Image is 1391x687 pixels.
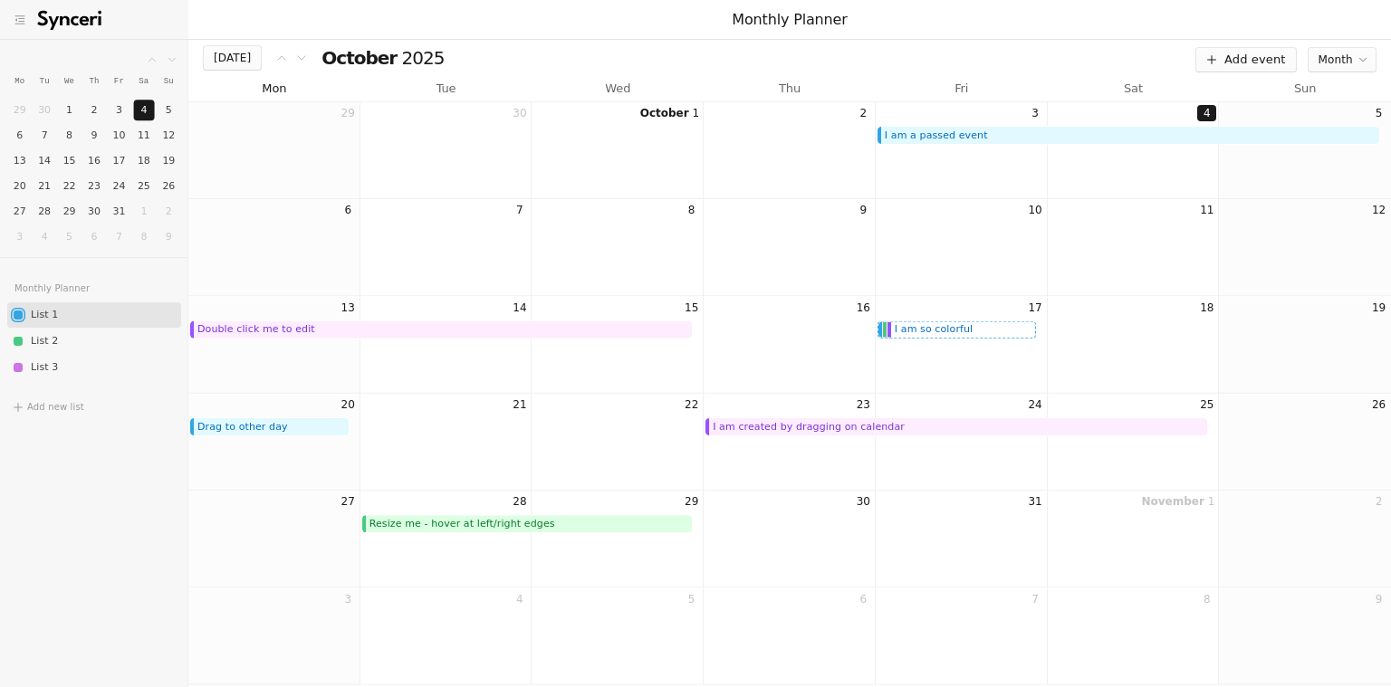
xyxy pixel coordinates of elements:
[82,123,106,148] button: 9
[88,205,101,219] div: 30
[107,98,131,123] button: 3
[7,224,32,250] button: 3
[203,45,262,71] button: [DATE]
[532,81,704,101] div: Wed
[140,230,147,244] div: 8
[66,129,72,143] div: 8
[188,11,1391,28] div: Monthly Planner
[7,174,32,199] button: 20
[138,154,150,168] div: 18
[341,495,355,508] span: 27
[82,148,106,174] button: 16
[107,123,131,148] button: 10
[162,154,175,168] div: 19
[513,107,526,119] span: 30
[860,593,868,606] span: 6
[82,72,106,98] th: Th
[685,495,698,508] span: 29
[1141,495,1214,508] span: 1
[14,14,25,25] span: menu-fold
[516,204,523,216] span: 7
[14,205,26,219] div: 27
[1195,47,1297,72] button: plusAdd event
[38,179,51,194] div: 21
[1372,301,1386,314] span: 19
[42,230,48,244] div: 4
[107,224,131,250] button: 7
[57,72,82,98] th: We
[31,360,179,375] div: List 3
[131,174,156,199] button: 25
[1206,52,1286,67] div: Add event
[7,395,181,420] button: plusAdd new list
[1031,107,1039,119] span: 3
[157,174,181,199] button: 26
[857,495,870,508] span: 30
[138,179,150,194] div: 25
[157,224,181,250] button: 9
[162,129,175,143] div: 12
[131,72,156,98] th: Sa
[32,123,56,148] button: 7
[63,205,76,219] div: 29
[82,224,106,250] button: 6
[31,334,179,348] div: List 2
[157,98,181,123] button: 5
[107,174,131,199] button: 24
[131,123,156,148] button: 11
[513,398,526,411] span: 21
[16,129,23,143] div: 6
[88,154,101,168] div: 16
[513,301,526,314] span: 14
[166,230,172,244] div: 9
[1376,593,1383,606] span: 9
[131,199,156,224] button: 1
[1376,107,1383,119] span: 5
[516,593,523,606] span: 4
[1028,301,1041,314] span: 17
[7,98,32,123] button: 29
[1200,301,1214,314] span: 18
[57,98,82,123] button: 1
[32,98,56,123] button: 30
[685,398,698,411] span: 22
[32,224,56,250] button: 4
[860,204,868,216] span: 9
[14,154,26,168] div: 13
[876,81,1048,101] div: Fri
[344,593,351,606] span: 3
[32,199,56,224] button: 28
[1376,495,1383,508] span: 2
[1028,398,1041,411] span: 24
[7,72,32,98] th: Mo
[341,398,355,411] span: 20
[685,301,698,314] span: 15
[157,148,181,174] button: 19
[1048,81,1220,101] div: Sat
[91,230,98,244] div: 6
[1372,204,1386,216] span: 12
[66,230,72,244] div: 5
[113,129,126,143] div: 10
[857,398,870,411] span: 23
[32,174,56,199] button: 21
[107,199,131,224] button: 31
[640,107,689,119] strong: October
[7,148,32,174] button: 13
[704,81,876,101] div: Thu
[38,103,51,118] div: 30
[1141,495,1204,508] strong: November
[116,103,122,118] div: 3
[131,98,156,123] button: 4
[341,107,355,119] span: 29
[1308,47,1377,72] button: month
[91,103,98,118] div: 2
[341,301,355,314] span: 13
[57,224,82,250] button: 5
[166,205,172,219] div: 2
[640,107,699,119] span: 1
[1219,81,1391,101] div: Sun
[7,123,32,148] button: 6
[1200,204,1214,216] span: 11
[140,205,147,219] div: 1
